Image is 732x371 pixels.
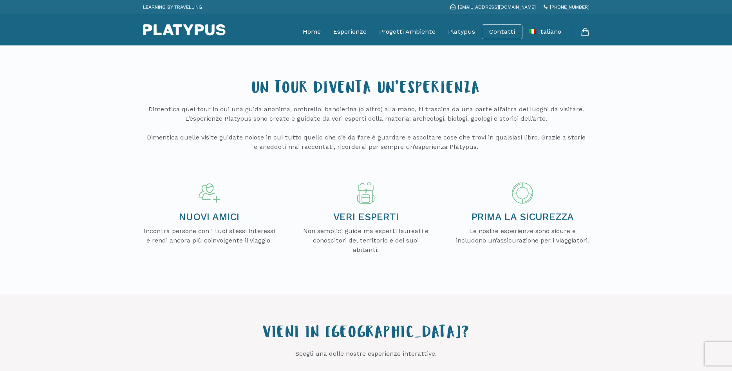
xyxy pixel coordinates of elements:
span: Italiano [538,28,561,35]
a: Contatti [489,28,515,36]
a: [PHONE_NUMBER] [544,4,589,10]
p: LEARNING BY TRAVELLING [143,2,202,12]
span: PRIMA LA SICUREZZA [472,211,574,223]
a: Esperienze [333,22,367,42]
p: Le nostre esperienze sono sicure e includono un’assicurazione per i viaggiatori. [456,226,589,245]
a: Home [303,22,321,42]
a: Platypus [448,22,475,42]
span: [EMAIL_ADDRESS][DOMAIN_NAME] [458,4,536,10]
p: Incontra persone con i tuoi stessi interessi e rendi ancora più coinvolgente il viaggio. [143,226,276,245]
p: Dimentica quei tour in cui una guida anonima, ombrello, bandierina (o altro) alla mano, ti trasci... [145,105,587,152]
a: Italiano [529,22,561,42]
span: NUOVI AMICI [179,211,239,223]
span: VERI ESPERTI [333,211,399,223]
p: Scegli una delle nostre esperienze interattive. [255,349,478,358]
img: Platypus [143,24,226,36]
span: UN TOUR DIVENTA UN’ESPERIENZA [252,81,480,98]
span: VIENI IN [GEOGRAPHIC_DATA]? [262,326,470,342]
p: Non semplici guide ma esperti laureati e conoscitori del territorio e dei suoi abitanti. [299,226,432,255]
a: [EMAIL_ADDRESS][DOMAIN_NAME] [450,4,536,10]
span: [PHONE_NUMBER] [550,4,589,10]
a: Progetti Ambiente [379,22,436,42]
